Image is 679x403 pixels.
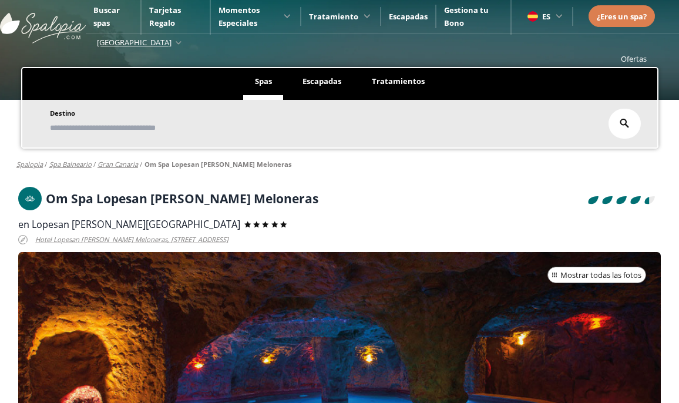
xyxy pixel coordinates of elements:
a: Tarjetas Regalo [149,5,181,28]
span: Mostrar todas las fotos [560,270,641,281]
a: ¿Eres un spa? [597,10,647,23]
span: Spas [255,76,272,86]
span: Escapadas [302,76,341,86]
a: gran canaria [98,160,138,169]
span: ¿Eres un spa? [597,11,647,22]
span: / [93,160,96,169]
span: [GEOGRAPHIC_DATA] [97,37,172,48]
span: / [140,160,142,169]
a: Spalopia [16,160,43,169]
h1: Om Spa Lopesan [PERSON_NAME] Meloneras [46,192,318,205]
span: Destino [50,109,75,117]
a: spa balneario [49,160,92,169]
span: Hotel Lopesan [PERSON_NAME] Meloneras, [STREET_ADDRESS] [35,233,228,247]
a: Om Spa Lopesan [PERSON_NAME] Meloneras [144,160,292,169]
a: Ofertas [621,53,647,64]
span: Tratamientos [372,76,425,86]
a: Buscar spas [93,5,120,28]
span: en Lopesan [PERSON_NAME][GEOGRAPHIC_DATA] [18,218,240,231]
a: Escapadas [389,11,428,22]
a: Gestiona tu Bono [444,5,489,28]
span: / [45,160,47,169]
